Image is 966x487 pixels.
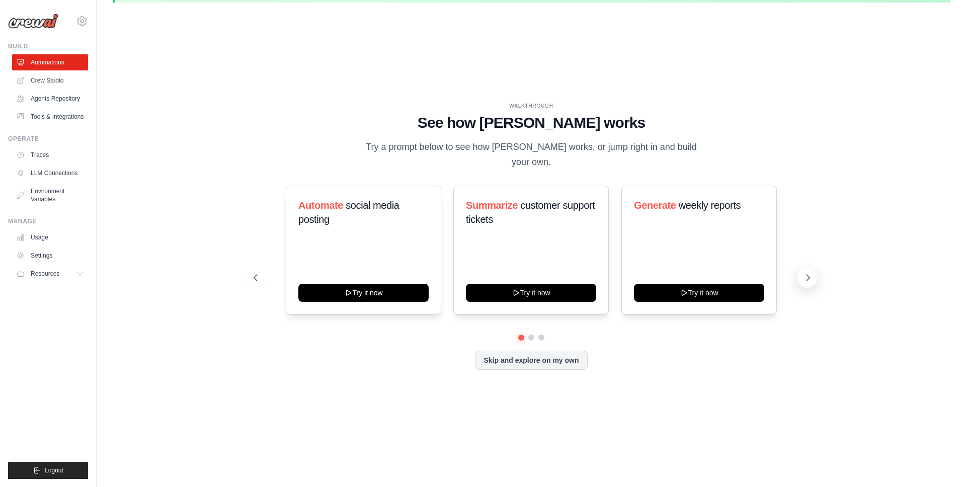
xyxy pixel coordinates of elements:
a: Settings [12,248,88,264]
span: social media posting [298,200,399,225]
h1: See how [PERSON_NAME] works [254,114,809,132]
span: Automate [298,200,343,211]
div: Operate [8,135,88,143]
span: Resources [31,270,59,278]
button: Try it now [298,284,429,302]
span: Summarize [466,200,518,211]
p: Try a prompt below to see how [PERSON_NAME] works, or jump right in and build your own. [362,140,700,170]
button: Skip and explore on my own [475,351,587,370]
div: WALKTHROUGH [254,102,809,110]
button: Resources [12,266,88,282]
img: Logo [8,14,58,29]
a: Environment Variables [12,183,88,207]
a: Crew Studio [12,72,88,89]
a: Automations [12,54,88,70]
div: Build [8,42,88,50]
button: Try it now [634,284,764,302]
a: Tools & Integrations [12,109,88,125]
span: Generate [634,200,676,211]
a: Traces [12,147,88,163]
iframe: Chat Widget [916,439,966,487]
span: weekly reports [678,200,740,211]
span: customer support tickets [466,200,595,225]
button: Try it now [466,284,596,302]
span: Logout [45,466,63,474]
button: Logout [8,462,88,479]
a: Agents Repository [12,91,88,107]
a: Usage [12,229,88,246]
a: LLM Connections [12,165,88,181]
div: Manage [8,217,88,225]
